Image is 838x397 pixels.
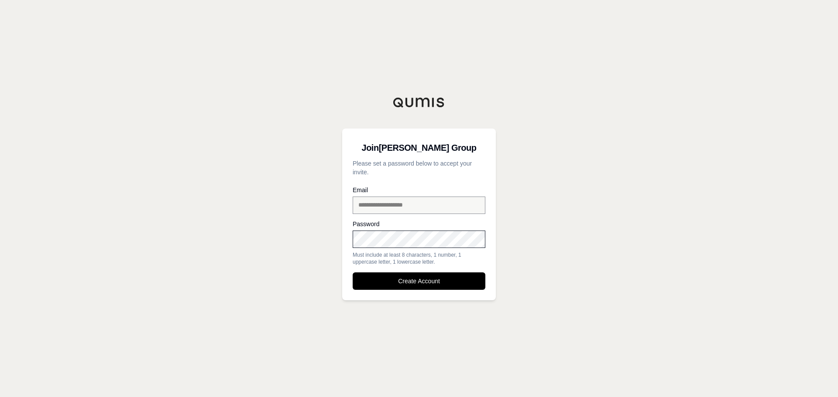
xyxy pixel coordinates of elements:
[353,221,485,227] label: Password
[353,187,485,193] label: Email
[393,97,445,108] img: Qumis
[353,139,485,156] h3: Join [PERSON_NAME] Group
[353,272,485,290] button: Create Account
[353,159,485,176] p: Please set a password below to accept your invite.
[353,251,485,265] div: Must include at least 8 characters, 1 number, 1 uppercase letter, 1 lowercase letter.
